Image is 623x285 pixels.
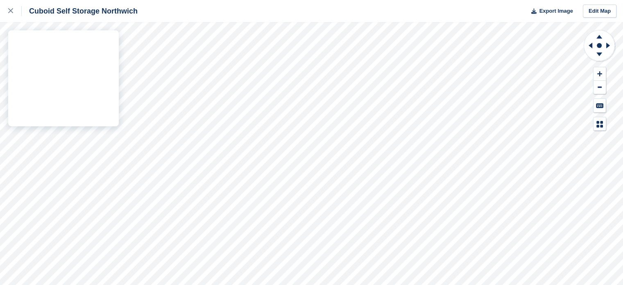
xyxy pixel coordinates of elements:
[594,81,606,94] button: Zoom Out
[594,117,606,131] button: Map Legend
[594,99,606,112] button: Keyboard Shortcuts
[526,5,573,18] button: Export Image
[22,6,138,16] div: Cuboid Self Storage Northwich
[594,67,606,81] button: Zoom In
[583,5,616,18] a: Edit Map
[539,7,573,15] span: Export Image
